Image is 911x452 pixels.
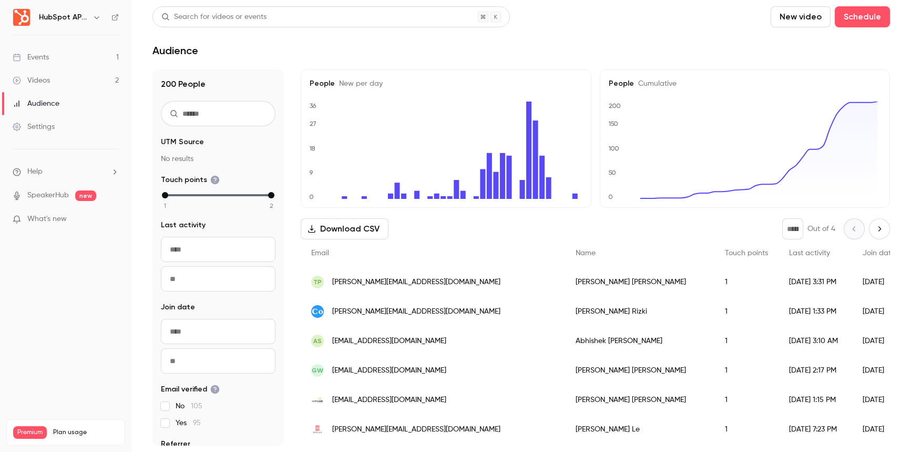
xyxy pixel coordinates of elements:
[268,192,274,198] div: max
[176,418,201,428] span: Yes
[332,365,446,376] span: [EMAIL_ADDRESS][DOMAIN_NAME]
[852,385,906,415] div: [DATE]
[161,175,220,185] span: Touch points
[714,297,779,326] div: 1
[714,356,779,385] div: 1
[161,78,275,91] h1: 200 People
[161,237,275,262] input: From
[609,102,621,109] text: 200
[852,326,906,356] div: [DATE]
[863,249,895,257] span: Join date
[332,277,500,288] span: [PERSON_NAME][EMAIL_ADDRESS][DOMAIN_NAME]
[27,190,69,201] a: SpeakerHub
[565,326,714,356] div: Abhishek [PERSON_NAME]
[869,218,890,239] button: Next page
[161,384,220,395] span: Email verified
[309,193,314,200] text: 0
[779,267,852,297] div: [DATE] 3:31 PM
[161,439,190,449] span: Referrer
[191,403,202,410] span: 105
[311,305,324,318] img: cotreat.com.au
[13,75,50,86] div: Videos
[576,249,596,257] span: Name
[161,12,267,23] div: Search for videos or events
[565,385,714,415] div: [PERSON_NAME] [PERSON_NAME]
[565,267,714,297] div: [PERSON_NAME] [PERSON_NAME]
[332,336,446,347] span: [EMAIL_ADDRESS][DOMAIN_NAME]
[164,201,166,210] span: 1
[771,6,831,27] button: New video
[852,267,906,297] div: [DATE]
[779,385,852,415] div: [DATE] 1:15 PM
[270,201,273,210] span: 2
[161,348,275,374] input: To
[714,267,779,297] div: 1
[714,385,779,415] div: 1
[162,192,168,198] div: min
[193,419,201,427] span: 95
[608,193,613,200] text: 0
[311,394,324,406] img: weathersafeshades.com
[312,366,323,375] span: GW
[608,169,616,176] text: 50
[75,190,96,201] span: new
[714,326,779,356] div: 1
[779,297,852,326] div: [DATE] 1:33 PM
[609,78,882,89] h5: People
[335,80,383,87] span: New per day
[311,249,329,257] span: Email
[53,428,118,437] span: Plan usage
[313,336,322,346] span: AS
[27,214,67,225] span: What's new
[807,224,835,234] p: Out of 4
[309,169,313,176] text: 9
[27,166,43,177] span: Help
[161,220,206,230] span: Last activity
[13,52,49,63] div: Events
[608,120,618,127] text: 150
[13,426,47,439] span: Premium
[608,145,619,152] text: 100
[634,80,677,87] span: Cumulative
[725,249,768,257] span: Touch points
[310,120,316,127] text: 27
[332,306,500,317] span: [PERSON_NAME][EMAIL_ADDRESS][DOMAIN_NAME]
[789,249,830,257] span: Last activity
[161,319,275,344] input: From
[39,12,88,23] h6: HubSpot APAC
[332,395,446,406] span: [EMAIL_ADDRESS][DOMAIN_NAME]
[176,401,202,411] span: No
[106,215,119,224] iframe: Noticeable Trigger
[835,6,890,27] button: Schedule
[332,424,500,435] span: [PERSON_NAME][EMAIL_ADDRESS][DOMAIN_NAME]
[779,415,852,444] div: [DATE] 7:23 PM
[313,277,322,287] span: TP
[311,423,324,436] img: dplusvn.com
[852,415,906,444] div: [DATE]
[13,166,119,177] li: help-dropdown-opener
[714,415,779,444] div: 1
[13,98,59,109] div: Audience
[310,102,316,109] text: 36
[565,415,714,444] div: [PERSON_NAME] Le
[152,44,198,57] h1: Audience
[310,78,582,89] h5: People
[301,218,388,239] button: Download CSV
[565,297,714,326] div: [PERSON_NAME] Rizki
[161,154,275,164] p: No results
[852,356,906,385] div: [DATE]
[161,302,195,313] span: Join date
[13,9,30,26] img: HubSpot APAC
[309,145,315,152] text: 18
[779,356,852,385] div: [DATE] 2:17 PM
[161,137,204,147] span: UTM Source
[779,326,852,356] div: [DATE] 3:10 AM
[565,356,714,385] div: [PERSON_NAME] [PERSON_NAME]
[13,122,55,132] div: Settings
[161,266,275,292] input: To
[852,297,906,326] div: [DATE]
